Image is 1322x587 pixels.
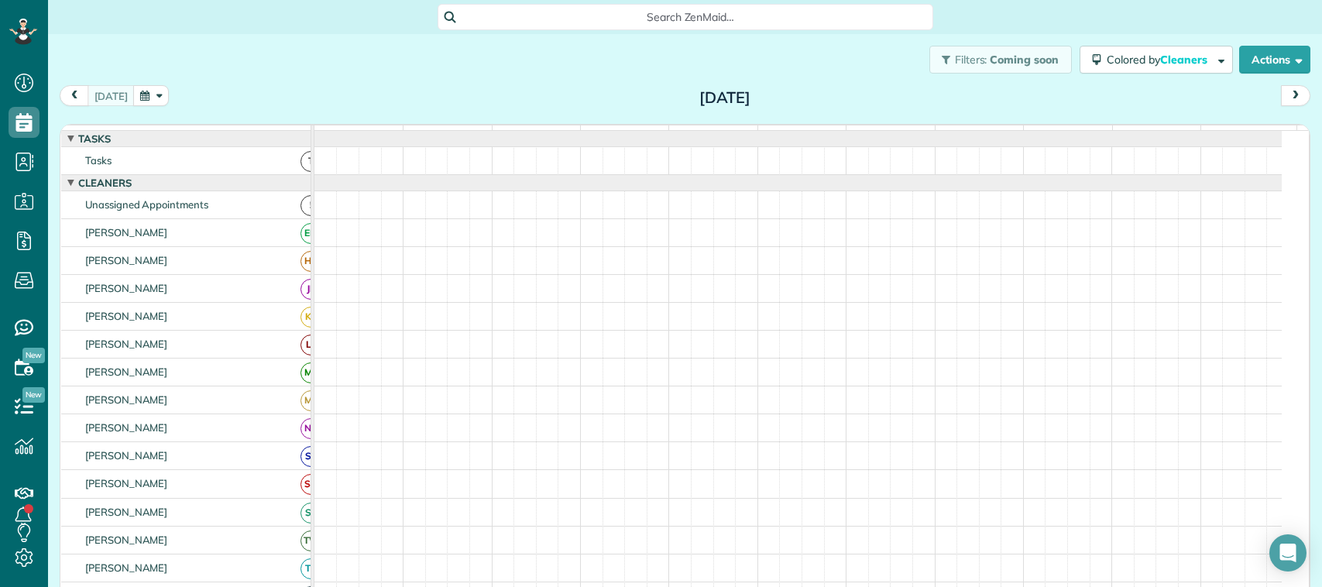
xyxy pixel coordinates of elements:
span: [PERSON_NAME] [82,310,171,322]
span: [PERSON_NAME] [82,421,171,434]
span: [PERSON_NAME] [82,449,171,462]
span: [PERSON_NAME] [82,477,171,489]
span: LF [300,335,321,355]
span: JB [300,279,321,300]
button: prev [60,85,89,106]
span: MB [300,390,321,411]
span: NN [300,418,321,439]
span: Tasks [82,154,115,166]
span: 4pm [1113,129,1140,141]
button: Colored byCleaners [1080,46,1233,74]
span: Unassigned Appointments [82,198,211,211]
span: MT [300,362,321,383]
span: Coming soon [990,53,1059,67]
span: EM [300,223,321,244]
span: 7am [314,129,343,141]
span: [PERSON_NAME] [82,366,171,378]
button: [DATE] [88,85,135,106]
span: [PERSON_NAME] [82,534,171,546]
span: New [22,387,45,403]
span: ! [300,195,321,216]
span: KB [300,307,321,328]
button: next [1281,85,1310,106]
span: SM [300,474,321,495]
button: Actions [1239,46,1310,74]
div: Open Intercom Messenger [1269,534,1307,572]
span: T [300,151,321,172]
span: Colored by [1107,53,1213,67]
span: 8am [403,129,432,141]
span: New [22,348,45,363]
h2: [DATE] [628,89,822,106]
span: 10am [581,129,616,141]
span: 9am [493,129,521,141]
span: Filters: [955,53,987,67]
span: Cleaners [1160,53,1210,67]
span: HC [300,251,321,272]
span: TW [300,530,321,551]
span: [PERSON_NAME] [82,506,171,518]
span: [PERSON_NAME] [82,254,171,266]
span: 11am [669,129,704,141]
span: 5pm [1201,129,1228,141]
span: [PERSON_NAME] [82,561,171,574]
span: 2pm [936,129,963,141]
span: [PERSON_NAME] [82,226,171,239]
span: 3pm [1024,129,1051,141]
span: 1pm [846,129,874,141]
span: [PERSON_NAME] [82,338,171,350]
span: Cleaners [75,177,135,189]
span: TP [300,558,321,579]
span: SB [300,446,321,467]
span: 12pm [758,129,791,141]
span: [PERSON_NAME] [82,282,171,294]
span: [PERSON_NAME] [82,393,171,406]
span: Tasks [75,132,114,145]
span: SP [300,503,321,523]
